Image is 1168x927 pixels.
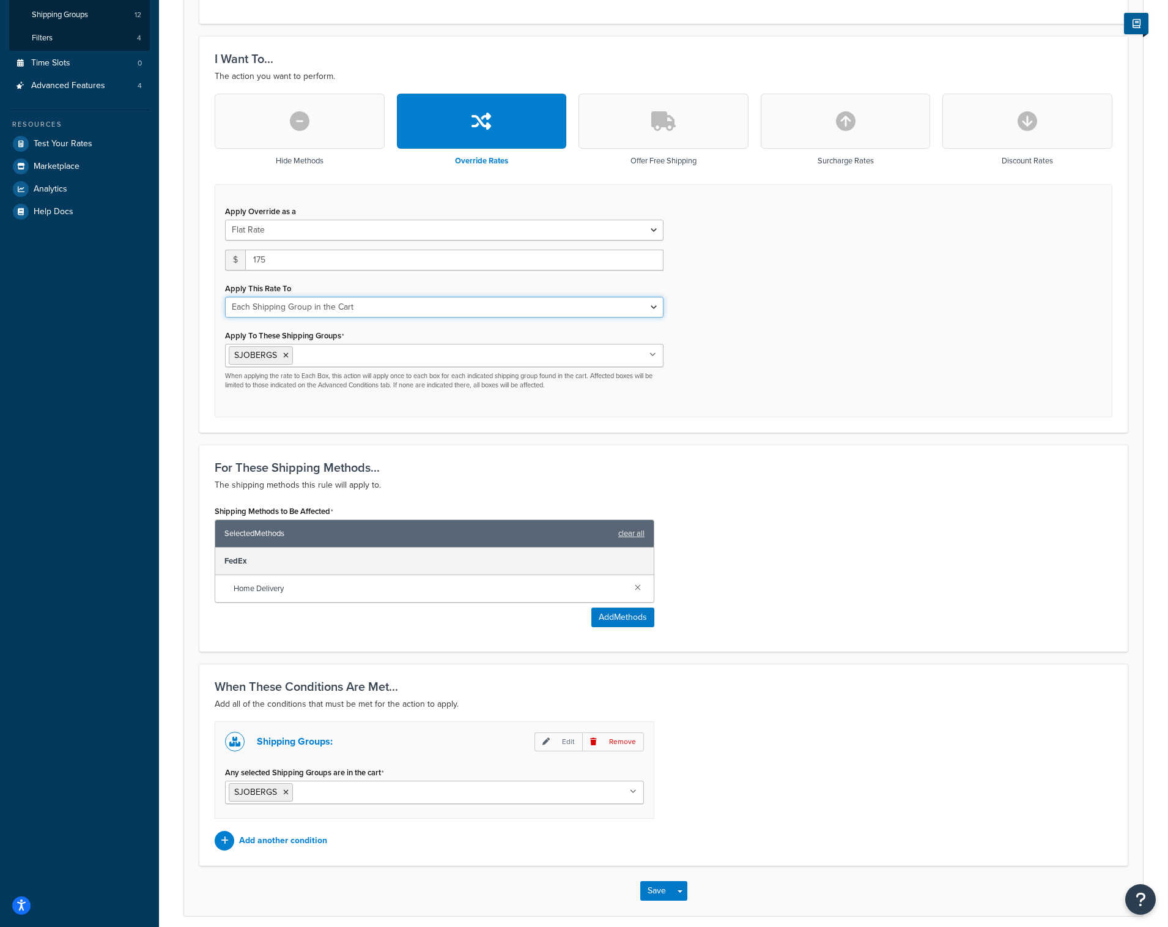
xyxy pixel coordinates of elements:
[9,133,150,155] a: Test Your Rates
[276,157,323,165] h3: Hide Methods
[215,52,1112,65] h3: I Want To...
[32,33,53,43] span: Filters
[34,162,79,172] span: Marketplace
[215,461,1112,474] h3: For These Shipping Methods...
[225,371,663,390] p: When applying the rate to Each Box, this action will apply once to each box for each indicated sh...
[31,58,70,69] span: Time Slots
[9,27,150,50] a: Filters4
[818,157,874,165] h3: Surcharge Rates
[234,349,277,362] span: SJOBERGS
[9,52,150,75] a: Time Slots0
[224,525,612,542] span: Selected Methods
[9,178,150,200] a: Analytics
[9,75,150,97] li: Advanced Features
[225,331,344,341] label: Apply To These Shipping Groups
[1002,157,1053,165] h3: Discount Rates
[9,4,150,26] a: Shipping Groups12
[257,733,333,750] p: Shipping Groups:
[34,207,73,217] span: Help Docs
[9,52,150,75] li: Time Slots
[34,139,92,149] span: Test Your Rates
[225,284,291,293] label: Apply This Rate To
[582,732,644,751] p: Remove
[1125,884,1156,915] button: Open Resource Center
[9,27,150,50] li: Filters
[640,881,673,901] button: Save
[1124,13,1148,34] button: Show Help Docs
[34,184,67,195] span: Analytics
[591,608,654,627] button: AddMethods
[215,680,1112,693] h3: When These Conditions Are Met...
[137,33,141,43] span: 4
[32,10,88,20] span: Shipping Groups
[215,548,654,575] div: FedEx
[215,697,1112,712] p: Add all of the conditions that must be met for the action to apply.
[9,4,150,26] li: Shipping Groups
[31,81,105,91] span: Advanced Features
[225,250,245,270] span: $
[225,768,384,778] label: Any selected Shipping Groups are in the cart
[225,207,296,216] label: Apply Override as a
[9,75,150,97] a: Advanced Features4
[215,478,1112,493] p: The shipping methods this rule will apply to.
[618,525,645,542] a: clear all
[9,119,150,130] div: Resources
[234,786,277,799] span: SJOBERGS
[455,157,508,165] h3: Override Rates
[215,69,1112,84] p: The action you want to perform.
[215,507,333,516] label: Shipping Methods to Be Affected
[630,157,697,165] h3: Offer Free Shipping
[135,10,141,20] span: 12
[138,58,142,69] span: 0
[138,81,142,91] span: 4
[234,580,625,597] span: Home Delivery
[9,155,150,177] a: Marketplace
[9,201,150,223] a: Help Docs
[239,832,327,849] p: Add another condition
[534,732,582,751] p: Edit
